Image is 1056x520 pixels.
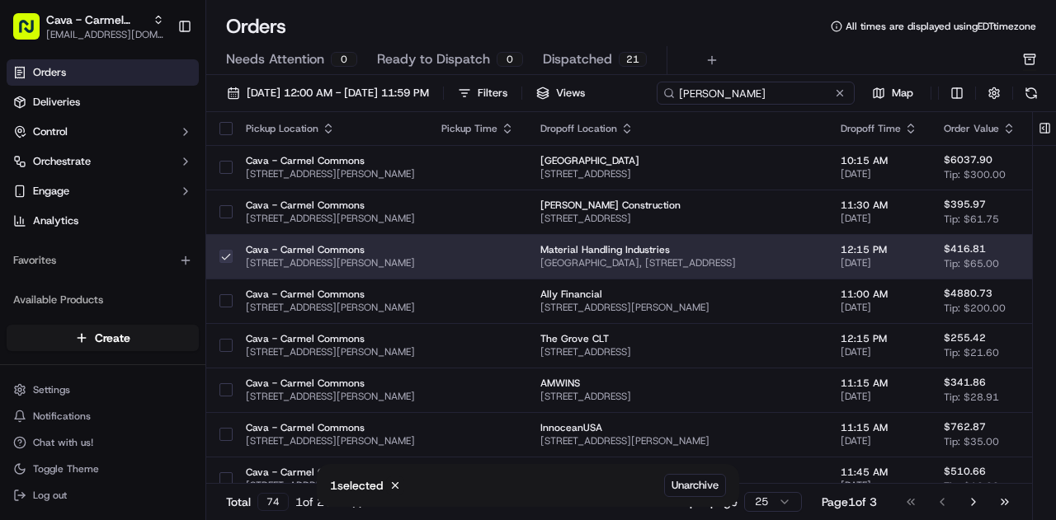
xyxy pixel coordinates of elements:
div: 📗 [16,370,30,383]
span: Tip: $10.00 [944,480,999,493]
button: Unarchive [664,474,726,497]
div: Pickup Location [246,122,415,135]
span: [STREET_ADDRESS] [540,390,814,403]
span: Chat with us! [33,436,93,449]
span: [STREET_ADDRESS][PERSON_NAME] [246,301,415,314]
span: $341.86 [944,376,986,389]
div: Past conversations [16,214,111,227]
span: Settings [33,383,70,396]
span: Analytics [33,213,78,228]
span: Toggle Theme [33,462,99,475]
span: The Grove CLT [540,332,814,345]
span: Tip: $300.00 [944,168,1006,181]
span: [STREET_ADDRESS] [540,212,814,225]
span: Knowledge Base [33,368,126,385]
span: Tip: $61.75 [944,213,999,226]
button: [EMAIL_ADDRESS][DOMAIN_NAME] [46,28,164,41]
span: [DATE] [841,479,917,492]
span: Views [556,86,585,101]
span: Orders [33,65,66,80]
span: API Documentation [156,368,265,385]
span: $510.66 [944,465,986,478]
span: [STREET_ADDRESS] [540,345,814,358]
span: Tip: $65.00 [944,257,999,270]
span: $255.42 [944,331,986,344]
a: 📗Knowledge Base [10,362,133,391]
span: Cava - Carmel Commons [246,154,415,167]
button: Chat with us! [7,431,199,454]
span: [GEOGRAPHIC_DATA] [540,154,814,167]
span: Cava - Carmel Commons [46,12,146,28]
span: InnoceanUSA [540,421,814,434]
span: Ally Financial [540,288,814,301]
span: [STREET_ADDRESS][PERSON_NAME] [246,390,415,403]
span: [STREET_ADDRESS][PERSON_NAME] [246,479,415,492]
span: • [137,300,143,313]
button: Log out [7,484,199,507]
input: Got a question? Start typing here... [43,106,297,124]
button: Views [529,82,592,105]
span: [DATE] [841,212,917,225]
span: $762.87 [944,420,986,433]
span: [STREET_ADDRESS][PERSON_NAME] [246,434,415,447]
span: $416.81 [944,242,986,255]
div: We're available if you need us! [74,174,227,187]
span: $4880.73 [944,287,992,300]
button: [DATE] 12:00 AM - [DATE] 11:59 PM [219,82,436,105]
div: Filters [478,86,507,101]
span: Orchestrate [33,154,91,169]
span: 10:15 AM [841,154,917,167]
img: 1736555255976-a54dd68f-1ca7-489b-9aae-adbdc363a1c4 [16,157,46,187]
span: Create [95,330,130,346]
span: 11:30 AM [841,199,917,212]
div: 0 [331,52,357,67]
a: Powered byPylon [116,397,200,410]
div: Order Value [944,122,1016,135]
span: Needs Attention [226,49,324,69]
span: [STREET_ADDRESS][PERSON_NAME] [540,301,814,314]
span: Pylon [164,398,200,410]
span: Control [33,124,68,139]
span: Tip: $21.60 [944,346,999,359]
span: [DATE] [841,345,917,358]
span: Material Handling Industries [540,243,814,256]
div: 0 [497,52,523,67]
img: 1727276513143-84d647e1-66c0-4f92-a045-3c9f9f5dfd92 [35,157,64,187]
input: Type to search [657,82,855,105]
span: [DATE] [841,167,917,180]
span: Dispatched [543,49,612,69]
span: 12:15 PM [841,243,917,256]
span: Cava - Carmel Commons [246,243,415,256]
span: $6037.90 [944,153,992,166]
button: Orchestrate [7,148,199,175]
span: [DATE] [146,300,180,313]
span: [GEOGRAPHIC_DATA], [STREET_ADDRESS] [540,256,814,269]
div: Available Products [7,287,199,313]
div: 1 of 25 row(s) selected. [295,494,414,510]
img: 1736555255976-a54dd68f-1ca7-489b-9aae-adbdc363a1c4 [33,301,46,314]
a: Deliveries [7,89,199,115]
a: Analytics [7,208,199,234]
span: AMWINS [540,377,814,390]
button: Cava - Carmel Commons[EMAIL_ADDRESS][DOMAIN_NAME] [7,7,171,46]
div: 21 [619,52,647,67]
button: Toggle Theme [7,457,199,480]
span: [DATE] [841,434,917,447]
span: [DATE] 12:00 AM - [DATE] 11:59 PM [247,86,429,101]
span: Unarchive [672,478,719,493]
span: Log out [33,489,67,502]
div: Start new chat [74,157,271,174]
button: Map [861,83,924,103]
div: Pickup Time [441,122,514,135]
div: Page 1 of 3 [822,494,877,510]
button: Refresh [1020,82,1043,105]
span: $395.97 [944,198,986,211]
span: Cava - Carmel Commons [246,421,415,434]
span: • [143,255,148,269]
a: 💻API Documentation [133,362,271,391]
div: Total [226,493,289,511]
span: 11:15 AM [841,377,917,390]
span: Map [892,86,913,101]
span: [STREET_ADDRESS][PERSON_NAME] [540,434,814,447]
